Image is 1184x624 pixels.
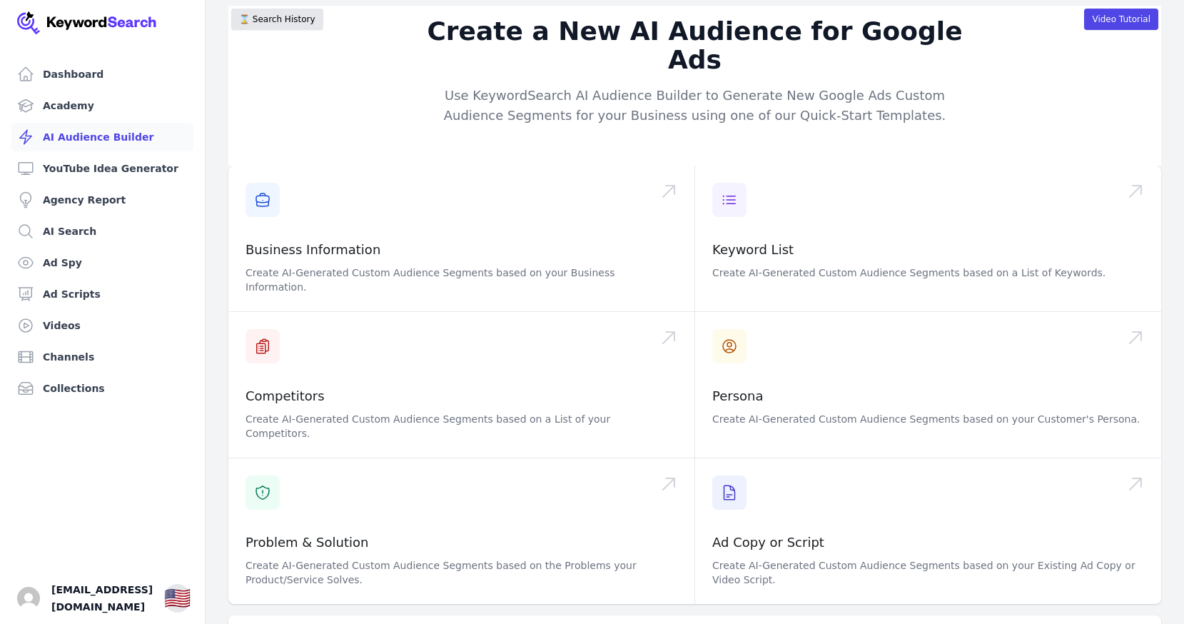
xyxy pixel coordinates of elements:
p: Use KeywordSearch AI Audience Builder to Generate New Google Ads Custom Audience Segments for you... [421,86,969,126]
button: Video Tutorial [1084,9,1158,30]
a: Ad Scripts [11,280,193,308]
a: Videos [11,311,193,340]
a: Academy [11,91,193,120]
img: Your Company [17,11,157,34]
a: Channels [11,343,193,371]
button: ⌛️ Search History [231,9,323,30]
a: YouTube Idea Generator [11,154,193,183]
span: [EMAIL_ADDRESS][DOMAIN_NAME] [51,581,153,615]
a: Collections [11,374,193,403]
button: Open user button [17,587,40,610]
a: Dashboard [11,60,193,89]
a: Problem & Solution [246,535,368,550]
a: Ad Spy [11,248,193,277]
a: Persona [712,388,764,403]
a: Keyword List [712,242,794,257]
a: Competitors [246,388,325,403]
button: 🇺🇸 [164,584,191,613]
a: Agency Report [11,186,193,214]
a: AI Search [11,217,193,246]
h2: Create a New AI Audience for Google Ads [421,17,969,74]
a: Ad Copy or Script [712,535,824,550]
a: Business Information [246,242,380,257]
a: AI Audience Builder [11,123,193,151]
div: 🇺🇸 [164,585,191,611]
